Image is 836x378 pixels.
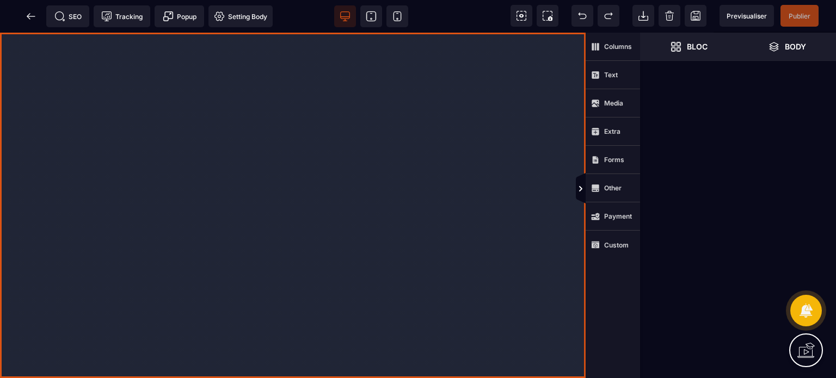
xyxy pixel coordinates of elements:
[640,33,738,61] span: Open Blocks
[604,184,622,192] strong: Other
[54,11,82,22] span: SEO
[604,99,623,107] strong: Media
[537,5,558,27] span: Screenshot
[604,156,624,164] strong: Forms
[604,127,620,135] strong: Extra
[604,42,632,51] strong: Columns
[727,12,767,20] span: Previsualiser
[604,212,632,220] strong: Payment
[214,11,267,22] span: Setting Body
[101,11,143,22] span: Tracking
[163,11,196,22] span: Popup
[785,42,806,51] strong: Body
[720,5,774,27] span: Preview
[604,71,618,79] strong: Text
[511,5,532,27] span: View components
[738,33,836,61] span: Open Layer Manager
[604,241,629,249] strong: Custom
[687,42,708,51] strong: Bloc
[789,12,810,20] span: Publier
